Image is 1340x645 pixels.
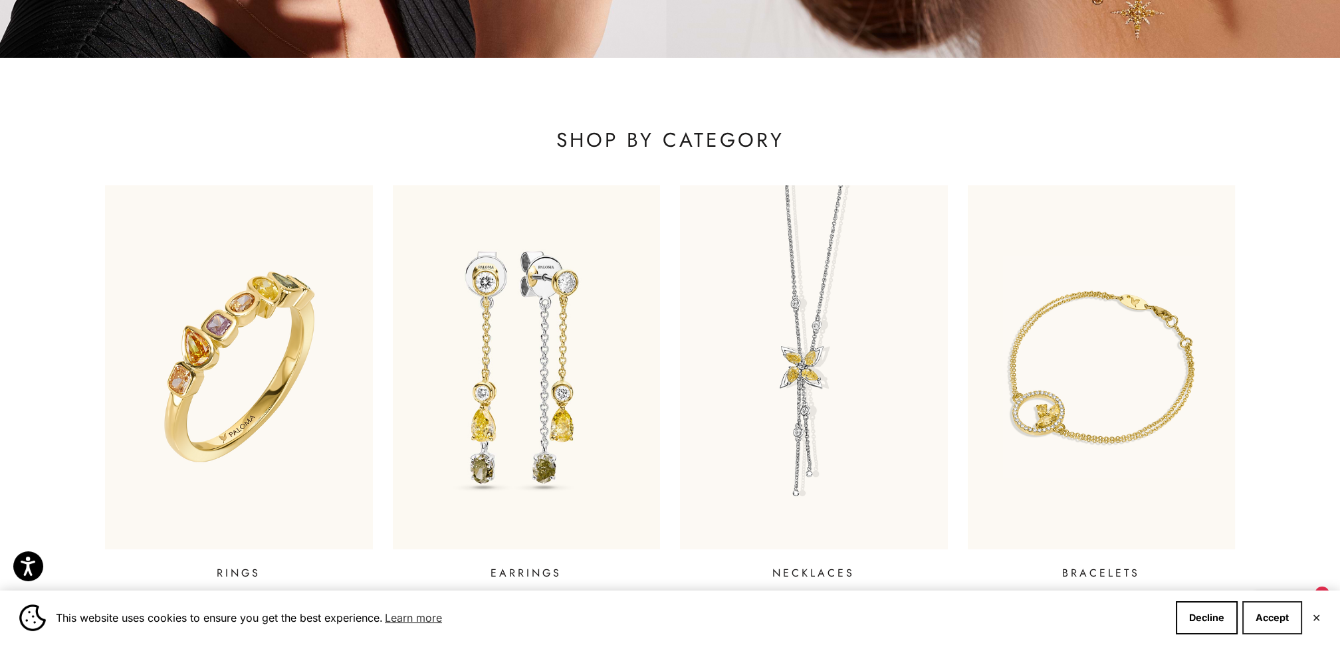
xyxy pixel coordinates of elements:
[383,608,444,628] a: Learn more
[19,604,46,631] img: Cookie banner
[217,565,261,581] p: RINGS
[1062,565,1140,581] p: BRACELETS
[968,185,1236,581] a: BRACELETS
[105,185,373,581] a: RINGS
[1312,614,1321,622] button: Close
[56,608,1165,628] span: This website uses cookies to ensure you get the best experience.
[1242,601,1302,634] button: Accept
[1176,601,1238,634] button: Decline
[393,185,661,581] a: EARRINGS
[105,127,1235,153] p: SHOP BY CATEGORY
[491,565,562,581] p: EARRINGS
[680,185,948,581] a: NECKLACES
[772,565,855,581] p: NECKLACES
